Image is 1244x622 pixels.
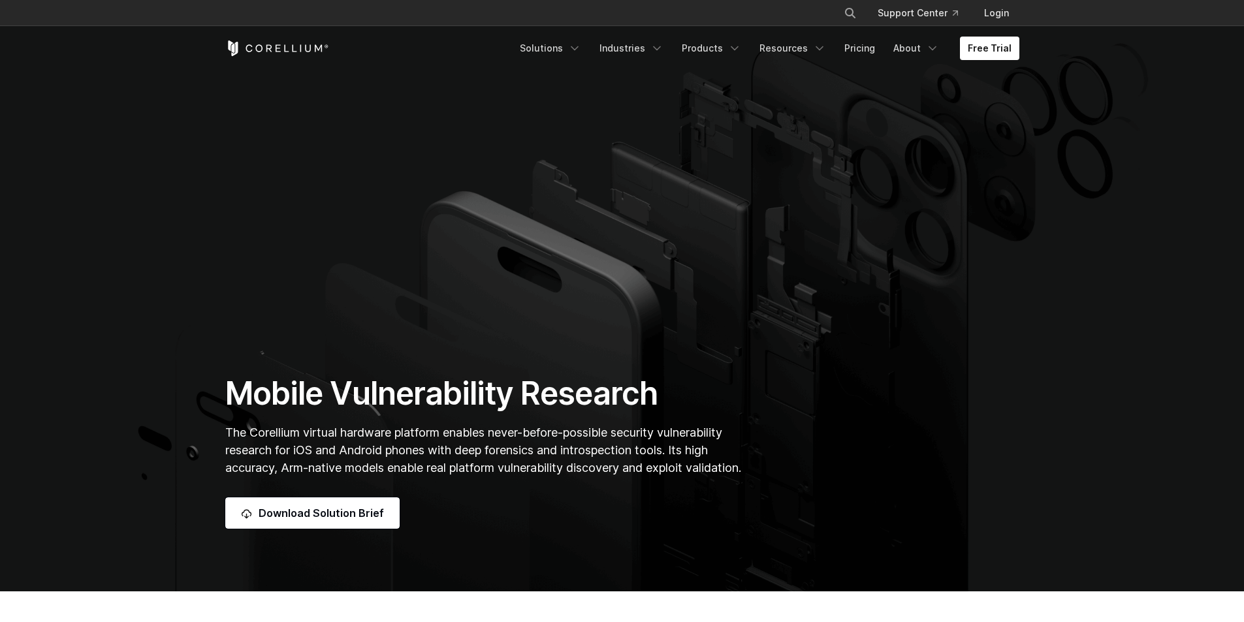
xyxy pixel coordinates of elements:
a: About [885,37,947,60]
span: Download Solution Brief [259,505,384,521]
a: Pricing [837,37,883,60]
a: Corellium Home [225,40,329,56]
a: Industries [592,37,671,60]
a: Login [974,1,1019,25]
a: Products [674,37,749,60]
a: Support Center [867,1,968,25]
div: Navigation Menu [512,37,1019,60]
button: Search [838,1,862,25]
a: Download Solution Brief [225,497,400,529]
a: Solutions [512,37,589,60]
a: Free Trial [960,37,1019,60]
div: Navigation Menu [828,1,1019,25]
span: The Corellium virtual hardware platform enables never-before-possible security vulnerability rese... [225,426,741,474]
a: Resources [752,37,834,60]
h1: Mobile Vulnerability Research [225,374,746,413]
